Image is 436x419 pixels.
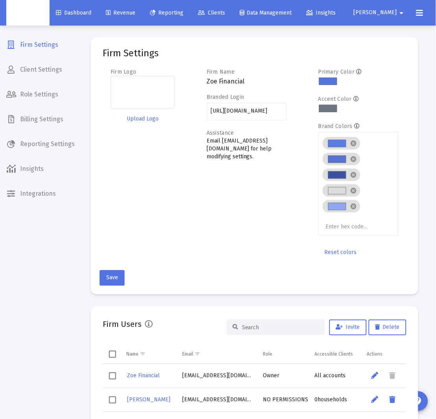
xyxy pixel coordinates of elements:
[126,351,139,358] div: Name
[182,351,193,358] div: Email
[194,351,200,357] span: Show filter options for column 'Email'
[325,249,357,256] span: Reset colors
[3,67,301,88] p: This performance report provides information regarding the previously listed accounts that are be...
[300,5,342,21] a: Insights
[375,324,400,331] span: Delete
[207,69,235,75] label: Firm Name
[127,115,159,122] span: Upload Logo
[310,345,363,364] td: Column Accessible Clients
[397,5,406,21] mat-icon: arrow_drop_down
[150,9,183,16] span: Reporting
[106,9,135,16] span: Revenue
[318,123,353,130] label: Brand Colors
[350,171,357,178] mat-icon: cancel
[326,224,385,230] input: Enter hex code...
[259,345,311,364] td: Column Role
[192,5,231,21] a: Clients
[263,373,280,379] span: Owner
[344,5,410,20] button: [PERSON_NAME]
[111,111,175,127] button: Upload Logo
[109,351,116,358] div: Select all
[263,351,273,358] div: Role
[178,364,259,388] td: [EMAIL_ADDRESS][DOMAIN_NAME]
[336,324,360,331] span: Invite
[111,76,175,109] img: Firm logo
[318,96,352,102] label: Accent Color
[367,351,383,358] div: Actions
[144,5,190,21] a: Reporting
[56,9,91,16] span: Dashboard
[126,370,161,382] a: Zoe Financial
[109,397,116,404] div: Select row
[3,6,301,48] p: Past performance is not indicative of future performance. Principal value and investment return w...
[350,156,357,163] mat-icon: cancel
[207,94,244,100] label: Branded Login
[178,388,259,412] td: [EMAIL_ADDRESS][DOMAIN_NAME]
[242,324,319,331] input: Search
[103,49,159,57] mat-card-title: Firm Settings
[207,130,234,136] label: Assistance
[109,373,116,380] div: Select row
[318,69,355,75] label: Primary Color
[103,318,142,331] h2: Firm Users
[318,245,363,261] button: Reset colors
[106,274,118,281] span: Save
[100,5,142,21] a: Revenue
[198,9,225,16] span: Clients
[233,5,298,21] a: Data Management
[100,270,125,286] button: Save
[127,397,170,403] span: [PERSON_NAME]
[263,397,309,403] span: NO PERMISSIONS
[111,69,137,75] label: Firm Logo
[126,394,171,406] a: [PERSON_NAME]
[12,5,44,21] img: Dashboard
[50,5,98,21] a: Dashboard
[314,351,353,358] div: Accessible Clients
[363,345,407,364] td: Column Actions
[323,135,395,232] mat-chip-list: Brand colors
[354,9,397,16] span: [PERSON_NAME]
[122,345,178,364] td: Column Name
[329,320,367,336] button: Invite
[207,137,287,161] p: Email [EMAIL_ADDRESS][DOMAIN_NAME] for help modifying settings.
[240,9,292,16] span: Data Management
[307,9,336,16] span: Insights
[140,351,146,357] span: Show filter options for column 'Name'
[350,203,357,210] mat-icon: cancel
[178,345,259,364] td: Column Email
[350,187,357,194] mat-icon: cancel
[350,140,357,147] mat-icon: cancel
[127,373,160,379] span: Zoe Financial
[369,320,406,336] button: Delete
[314,373,345,379] span: All accounts
[207,76,287,87] h3: Zoe Financial
[314,397,347,403] span: 0 households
